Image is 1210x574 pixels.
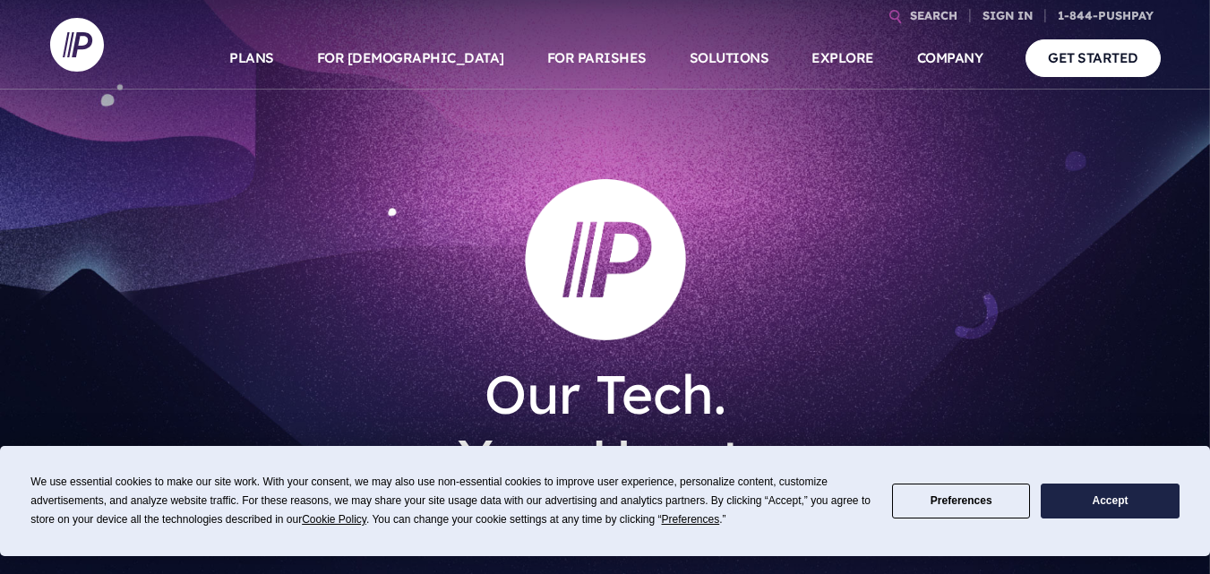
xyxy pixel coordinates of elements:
button: Preferences [892,484,1030,518]
div: We use essential cookies to make our site work. With your consent, we may also use non-essential ... [30,473,871,529]
a: GET STARTED [1025,39,1161,76]
a: EXPLORE [811,27,874,90]
span: Cookie Policy [302,513,366,526]
a: FOR PARISHES [547,27,647,90]
button: Accept [1041,484,1179,518]
span: Preferences [662,513,720,526]
a: SOLUTIONS [690,27,769,90]
a: PLANS [229,27,274,90]
a: COMPANY [917,27,983,90]
h1: Our Tech. Your Heart. [342,347,869,505]
a: FOR [DEMOGRAPHIC_DATA] [317,27,504,90]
